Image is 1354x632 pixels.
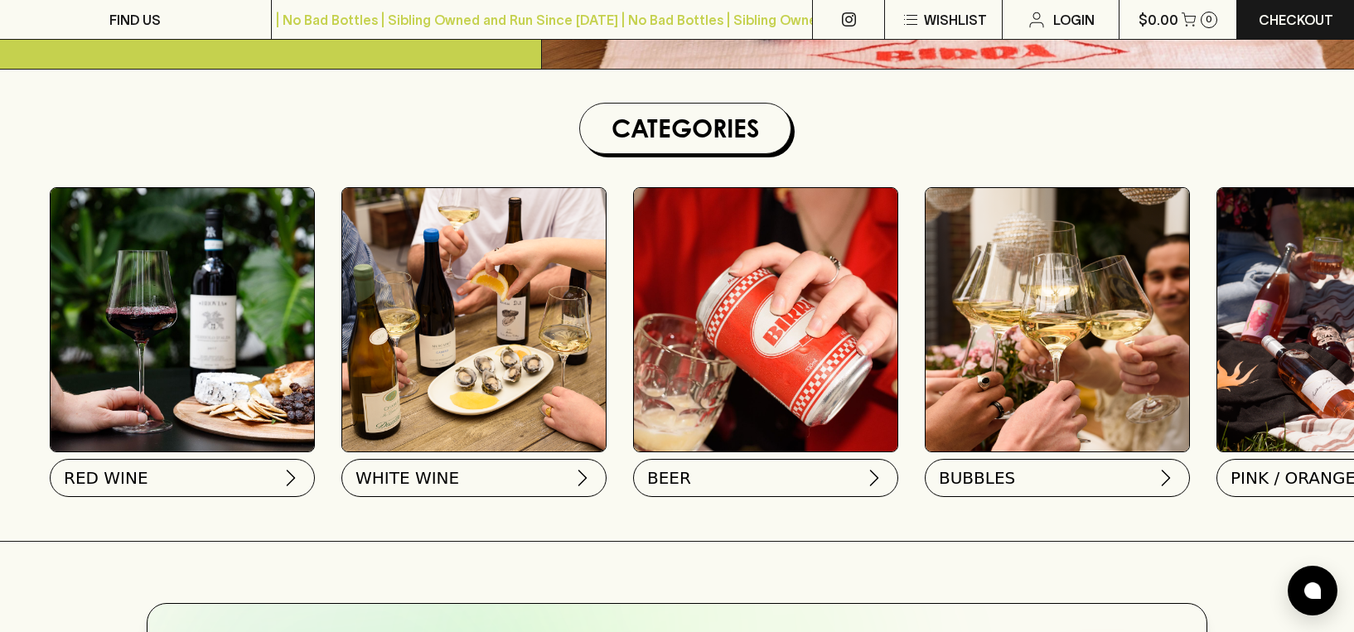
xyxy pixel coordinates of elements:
[926,188,1189,451] img: 2022_Festive_Campaign_INSTA-16 1
[1139,10,1178,30] p: $0.00
[647,466,691,490] span: BEER
[355,466,459,490] span: WHITE WINE
[634,188,897,451] img: BIRRA_GOOD-TIMES_INSTA-2 1/optimise?auth=Mjk3MjY0ODMzMw__
[1206,15,1212,24] p: 0
[587,110,784,147] h1: Categories
[64,466,148,490] span: RED WINE
[925,459,1190,497] button: BUBBLES
[1053,10,1095,30] p: Login
[924,10,987,30] p: Wishlist
[341,459,607,497] button: WHITE WINE
[50,459,315,497] button: RED WINE
[281,468,301,488] img: chevron-right.svg
[1156,468,1176,488] img: chevron-right.svg
[939,466,1015,490] span: BUBBLES
[342,188,606,451] img: optimise
[1259,10,1333,30] p: Checkout
[109,10,161,30] p: FIND US
[633,459,898,497] button: BEER
[51,188,314,451] img: Red Wine Tasting
[864,468,884,488] img: chevron-right.svg
[1304,582,1321,599] img: bubble-icon
[573,468,592,488] img: chevron-right.svg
